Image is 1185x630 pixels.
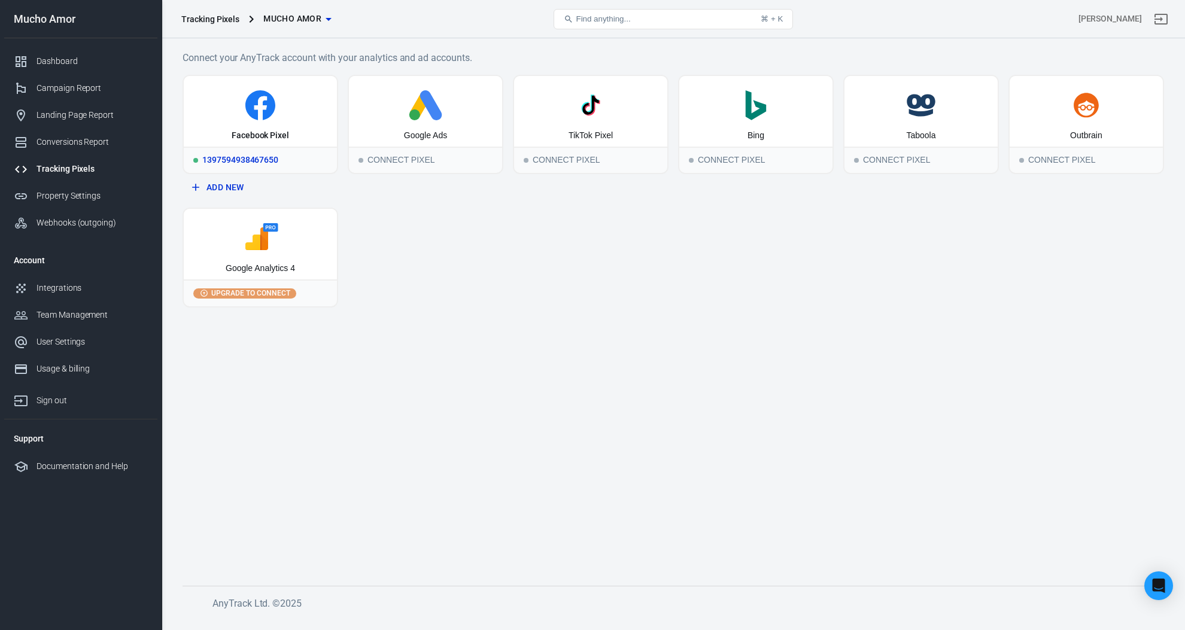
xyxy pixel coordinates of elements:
a: User Settings [4,328,157,355]
div: Team Management [37,309,148,321]
div: Connect Pixel [844,147,998,173]
li: Account [4,246,157,275]
div: Webhooks (outgoing) [37,217,148,229]
a: Integrations [4,275,157,302]
button: TaboolaConnect PixelConnect Pixel [843,75,999,174]
h6: Connect your AnyTrack account with your analytics and ad accounts. [183,50,1164,65]
div: Sign out [37,394,148,407]
button: BingConnect PixelConnect Pixel [678,75,834,174]
button: Find anything...⌘ + K [554,9,793,29]
a: Usage & billing [4,355,157,382]
div: Facebook Pixel [232,130,289,142]
h6: AnyTrack Ltd. © 2025 [212,596,1110,611]
a: Team Management [4,302,157,328]
a: Landing Page Report [4,102,157,129]
div: Open Intercom Messenger [1144,571,1173,600]
div: Outbrain [1070,130,1102,142]
div: Connect Pixel [679,147,832,173]
span: Connect Pixel [1019,158,1024,163]
div: Bing [748,130,764,142]
a: Sign out [4,382,157,414]
span: Connect Pixel [854,158,859,163]
div: Landing Page Report [37,109,148,121]
a: Dashboard [4,48,157,75]
button: Google Analytics 4Upgrade to connect [183,208,338,307]
div: Account id: yzmGGMyF [1078,13,1142,25]
a: Campaign Report [4,75,157,102]
div: Connect Pixel [349,147,502,173]
a: Property Settings [4,182,157,209]
button: Mucho Amor [259,8,336,30]
div: Integrations [37,282,148,294]
div: ⌘ + K [761,14,783,23]
span: Mucho Amor [263,11,321,26]
a: Facebook PixelRunning1397594938467650 [183,75,338,174]
span: Upgrade to connect [209,288,293,299]
span: Connect Pixel [358,158,363,163]
button: Add New [187,176,333,199]
li: Support [4,424,157,453]
a: Conversions Report [4,129,157,156]
div: Dashboard [37,55,148,68]
a: Sign out [1147,5,1175,34]
div: Google Analytics 4 [226,263,295,275]
div: TikTok Pixel [569,130,613,142]
div: Property Settings [37,190,148,202]
div: Connect Pixel [514,147,667,173]
div: Documentation and Help [37,460,148,473]
div: Conversions Report [37,136,148,148]
span: Connect Pixel [524,158,528,163]
div: User Settings [37,336,148,348]
div: Tracking Pixels [181,13,239,25]
div: Google Ads [404,130,447,142]
div: Usage & billing [37,363,148,375]
span: Connect Pixel [689,158,694,163]
span: Find anything... [576,14,630,23]
div: Taboola [906,130,935,142]
span: Running [193,158,198,163]
button: OutbrainConnect PixelConnect Pixel [1008,75,1164,174]
button: Google AdsConnect PixelConnect Pixel [348,75,503,174]
div: Tracking Pixels [37,163,148,175]
div: Connect Pixel [1010,147,1163,173]
a: Tracking Pixels [4,156,157,182]
a: Webhooks (outgoing) [4,209,157,236]
button: TikTok PixelConnect PixelConnect Pixel [513,75,669,174]
div: 1397594938467650 [184,147,337,173]
div: Campaign Report [37,82,148,95]
div: Mucho Amor [4,14,157,25]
